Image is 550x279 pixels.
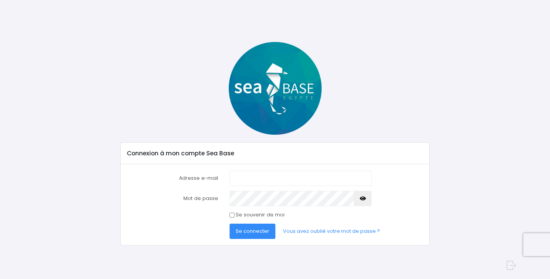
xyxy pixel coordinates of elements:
label: Se souvenir de moi [236,211,285,219]
label: Adresse e-mail [121,171,223,186]
a: Vous avez oublié votre mot de passe ? [277,224,386,239]
div: Connexion à mon compte Sea Base [121,143,429,164]
button: Se connecter [230,224,275,239]
span: Se connecter [236,227,269,235]
label: Mot de passe [121,191,223,206]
